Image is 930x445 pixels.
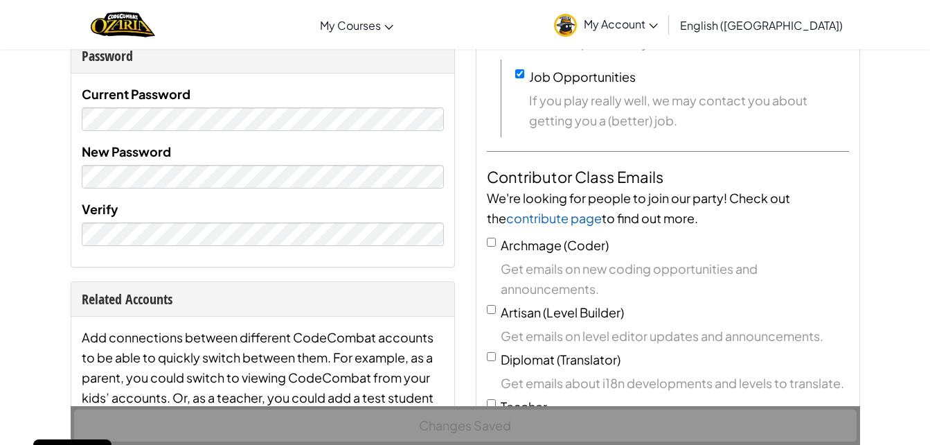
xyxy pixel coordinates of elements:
div: Add connections between different CodeCombat accounts to be able to quickly switch between them. ... [82,327,444,428]
span: If you play really well, we may contact you about getting you a (better) job. [529,90,849,130]
a: My Account [547,3,665,46]
div: Related Accounts [82,289,444,309]
label: Current Password [82,84,190,104]
h4: Contributor Class Emails [487,166,849,188]
div: Password [82,46,444,66]
a: My Courses [313,6,400,44]
span: English ([GEOGRAPHIC_DATA]) [680,18,843,33]
span: Artisan [501,304,541,320]
span: We're looking for people to join our party! Check out the [487,190,790,226]
img: avatar [554,14,577,37]
label: Job Opportunities [529,69,636,85]
span: to find out more. [602,210,698,226]
label: Verify [82,199,118,219]
span: Get emails on level editor updates and announcements. [501,326,849,346]
span: Teacher [501,399,547,415]
a: contribute page [506,210,602,226]
label: New Password [82,141,171,162]
span: (Translator) [557,351,620,367]
img: Home [91,10,155,39]
span: My Courses [320,18,381,33]
span: Get emails on new coding opportunities and announcements. [501,259,849,299]
span: Get emails about i18n developments and levels to translate. [501,373,849,393]
span: (Coder) [564,237,609,253]
a: English ([GEOGRAPHIC_DATA]) [673,6,850,44]
span: (Level Builder) [543,304,624,320]
span: Archmage [501,237,562,253]
a: Ozaria by CodeCombat logo [91,10,155,39]
span: Diplomat [501,351,555,367]
span: My Account [584,17,658,31]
